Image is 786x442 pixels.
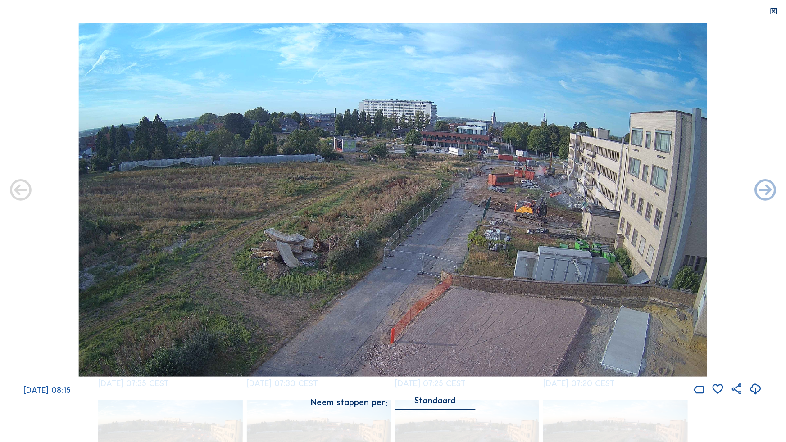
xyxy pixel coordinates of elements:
i: Forward [8,178,33,203]
i: Back [753,178,778,203]
img: Image [78,23,708,377]
div: Standaard [415,397,456,405]
div: Standaard [395,397,475,409]
span: [DATE] 08:15 [23,385,71,395]
div: Neem stappen per: [311,398,387,406]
